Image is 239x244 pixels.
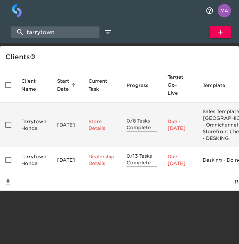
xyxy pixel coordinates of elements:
td: [DATE] [52,147,83,173]
td: Tarrytown Honda [16,147,52,173]
p: Dealership Details [88,153,116,167]
td: [DATE] [52,103,83,147]
td: 0/8 Tasks Complete [121,103,162,147]
button: edit [102,26,113,38]
span: Current Task [88,77,116,93]
p: Due - [DATE] [168,153,192,167]
span: Client Name [21,77,46,93]
img: logo [12,4,22,17]
td: 0/13 Tasks Complete [121,147,162,173]
p: Store Details [88,118,116,132]
span: Progress [127,81,157,89]
span: This is the next Task in this Hub that should be completed [88,77,107,93]
img: Profile [218,4,231,17]
span: Start Date [57,77,78,93]
td: Tarrytown Honda [16,103,52,147]
svg: This is a list of all of your clients and clients shared with you [30,54,35,59]
p: Due - [DATE] [168,118,192,132]
input: search [11,26,99,38]
span: Template [203,81,234,89]
span: Target Go-Live [168,73,192,97]
button: notifications [202,3,218,19]
div: Client s [5,52,236,62]
span: Calculated based on the start date and the duration of all Tasks contained in this Hub. [168,73,183,97]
